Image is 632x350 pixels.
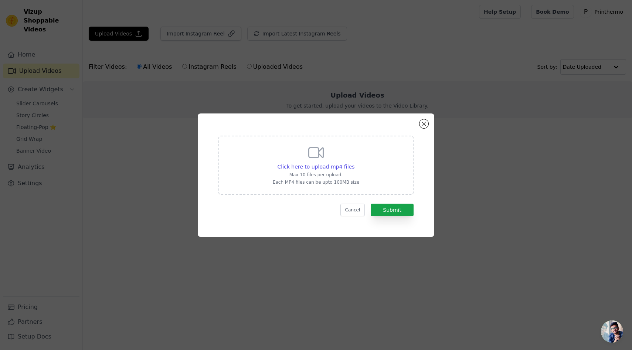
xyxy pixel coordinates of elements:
[371,204,414,216] button: Submit
[273,172,359,178] p: Max 10 files per upload.
[601,320,623,343] a: Ouvrir le chat
[340,204,365,216] button: Cancel
[278,164,355,170] span: Click here to upload mp4 files
[419,119,428,128] button: Close modal
[273,179,359,185] p: Each MP4 files can be upto 100MB size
